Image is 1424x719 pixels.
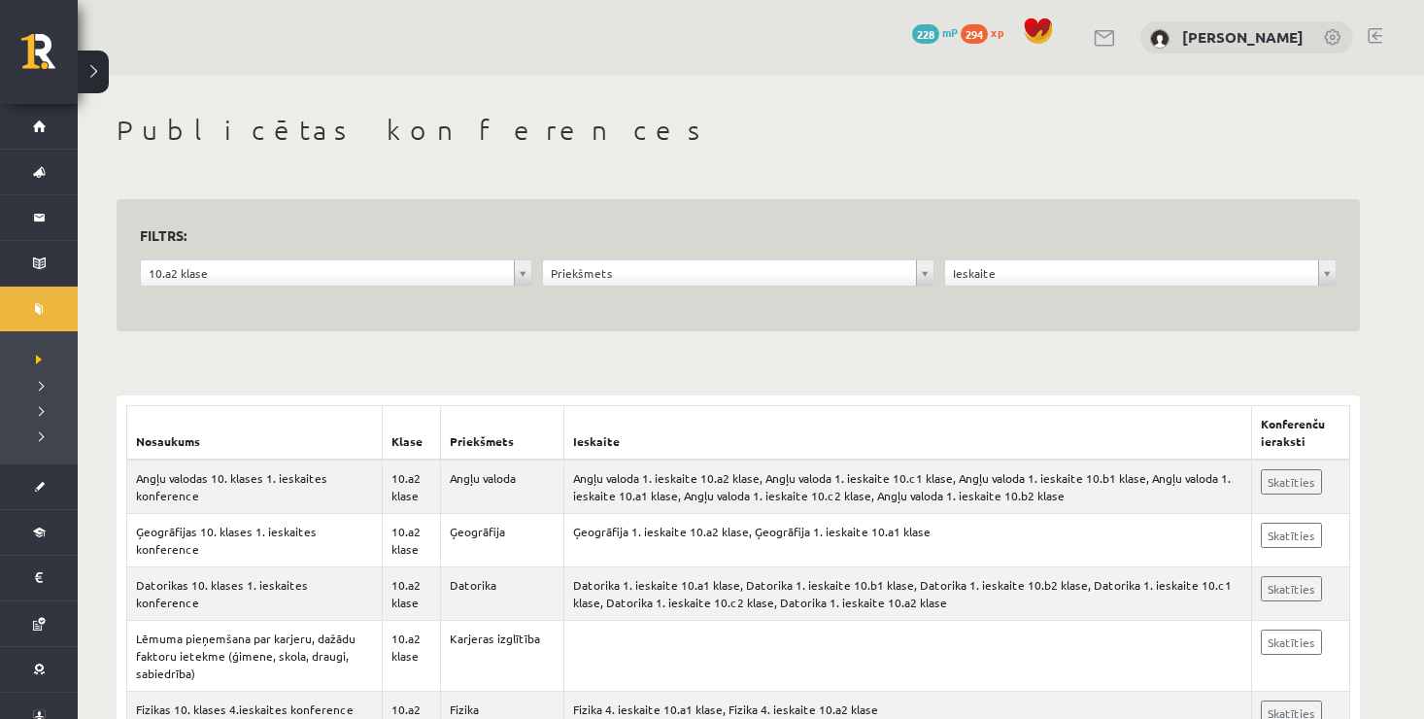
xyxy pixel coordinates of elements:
span: Ieskaite [953,260,1310,286]
td: 10.a2 klase [382,621,441,692]
span: 228 [912,24,939,44]
td: Ģeogrāfijas 10. klases 1. ieskaites konference [127,514,383,567]
a: 228 mP [912,24,958,40]
img: Megija Saikovska [1150,29,1170,49]
td: Datorika [441,567,564,621]
h1: Publicētas konferences [117,114,1360,147]
a: Ieskaite [945,260,1336,286]
a: [PERSON_NAME] [1182,27,1304,47]
td: Angļu valodas 10. klases 1. ieskaites konference [127,460,383,514]
td: Lēmuma pieņemšana par karjeru, dažādu faktoru ietekme (ģimene, skola, draugi, sabiedrība) [127,621,383,692]
span: mP [942,24,958,40]
a: Skatīties [1261,469,1322,495]
a: 294 xp [961,24,1013,40]
td: Angļu valoda [441,460,564,514]
th: Priekšmets [441,406,564,461]
span: 10.a2 klase [149,260,506,286]
td: 10.a2 klase [382,460,441,514]
h3: Filtrs: [140,223,1313,249]
a: Rīgas 1. Tālmācības vidusskola [21,34,78,83]
span: Priekšmets [551,260,908,286]
a: Skatīties [1261,523,1322,548]
td: Ģeogrāfija [441,514,564,567]
td: Datorika 1. ieskaite 10.a1 klase, Datorika 1. ieskaite 10.b1 klase, Datorika 1. ieskaite 10.b2 kl... [564,567,1252,621]
th: Ieskaite [564,406,1252,461]
th: Klase [382,406,441,461]
td: Ģeogrāfija 1. ieskaite 10.a2 klase, Ģeogrāfija 1. ieskaite 10.a1 klase [564,514,1252,567]
td: Angļu valoda 1. ieskaite 10.a2 klase, Angļu valoda 1. ieskaite 10.c1 klase, Angļu valoda 1. ieska... [564,460,1252,514]
td: 10.a2 klase [382,567,441,621]
td: 10.a2 klase [382,514,441,567]
span: xp [991,24,1003,40]
th: Konferenču ieraksti [1251,406,1349,461]
a: Skatīties [1261,630,1322,655]
th: Nosaukums [127,406,383,461]
span: 294 [961,24,988,44]
td: Karjeras izglītība [441,621,564,692]
a: Priekšmets [543,260,933,286]
td: Datorikas 10. klases 1. ieskaites konference [127,567,383,621]
a: 10.a2 klase [141,260,531,286]
a: Skatīties [1261,576,1322,601]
